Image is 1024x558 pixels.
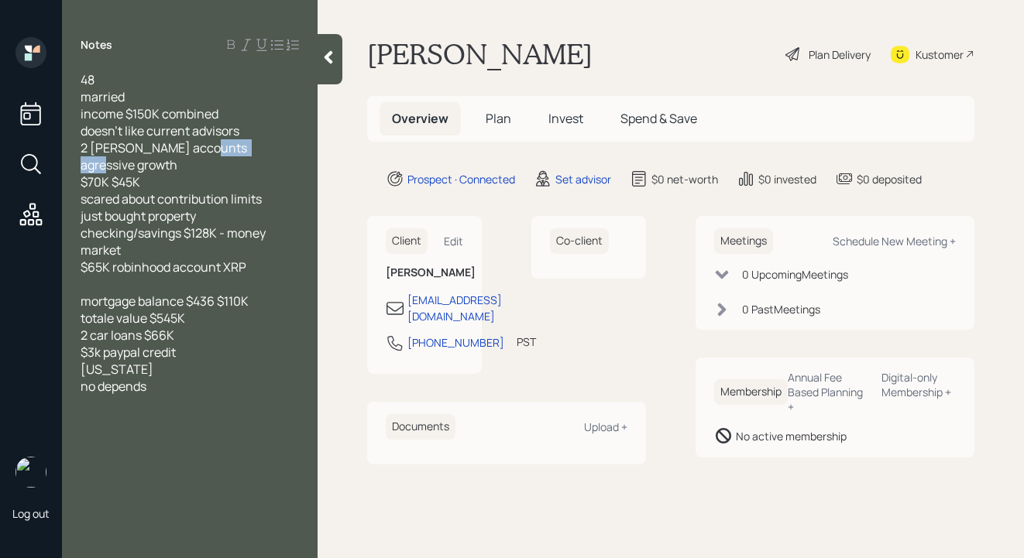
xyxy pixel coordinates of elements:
div: Upload + [584,419,627,434]
span: Invest [548,110,583,127]
div: Prospect · Connected [407,171,515,187]
div: Annual Fee Based Planning + [788,370,869,414]
span: $70K $45K [81,173,140,190]
span: doesn't like current advisors [81,122,239,139]
span: income $150K combined [81,105,218,122]
span: checking/savings $128K - money market [81,224,268,258]
div: 0 Upcoming Meeting s [742,266,848,282]
img: aleksandra-headshot.png [15,457,46,488]
div: PST [517,334,536,350]
h6: Client [386,228,428,254]
h6: Documents [386,414,455,440]
div: Digital-only Membership + [881,370,956,399]
div: 0 Past Meeting s [742,301,820,317]
h6: Co-client [550,228,609,254]
span: Overview [392,110,448,127]
div: $0 invested [758,171,816,187]
span: $3k paypal credit [81,344,176,361]
div: No active membership [736,428,847,444]
span: Plan [486,110,511,127]
span: mortgage balance $436 $110K [81,293,249,310]
div: $0 net-worth [651,171,718,187]
span: $65K robinhood account XRP [81,258,246,276]
div: Schedule New Meeting + [833,234,956,248]
h1: [PERSON_NAME] [367,37,593,71]
div: Log out [12,506,50,521]
h6: Membership [714,379,788,405]
span: [US_STATE] [81,361,153,378]
div: Edit [444,234,463,248]
span: 2 [PERSON_NAME] accounts agressive growth [81,139,249,173]
div: Set advisor [555,171,611,187]
span: 48 [81,71,94,88]
h6: [PERSON_NAME] [386,266,463,279]
span: Spend & Save [620,110,697,127]
span: 2 car loans $66K [81,327,174,344]
div: Kustomer [916,46,964,63]
span: scared about contribution limits [81,190,262,207]
span: married [81,88,125,105]
div: Plan Delivery [809,46,871,63]
div: $0 deposited [857,171,922,187]
span: just bought property [81,207,196,224]
h6: Meetings [714,228,773,254]
span: totale value $545K [81,310,185,327]
span: no depends [81,378,146,395]
label: Notes [81,37,112,53]
div: [PHONE_NUMBER] [407,334,504,351]
div: [EMAIL_ADDRESS][DOMAIN_NAME] [407,292,502,324]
